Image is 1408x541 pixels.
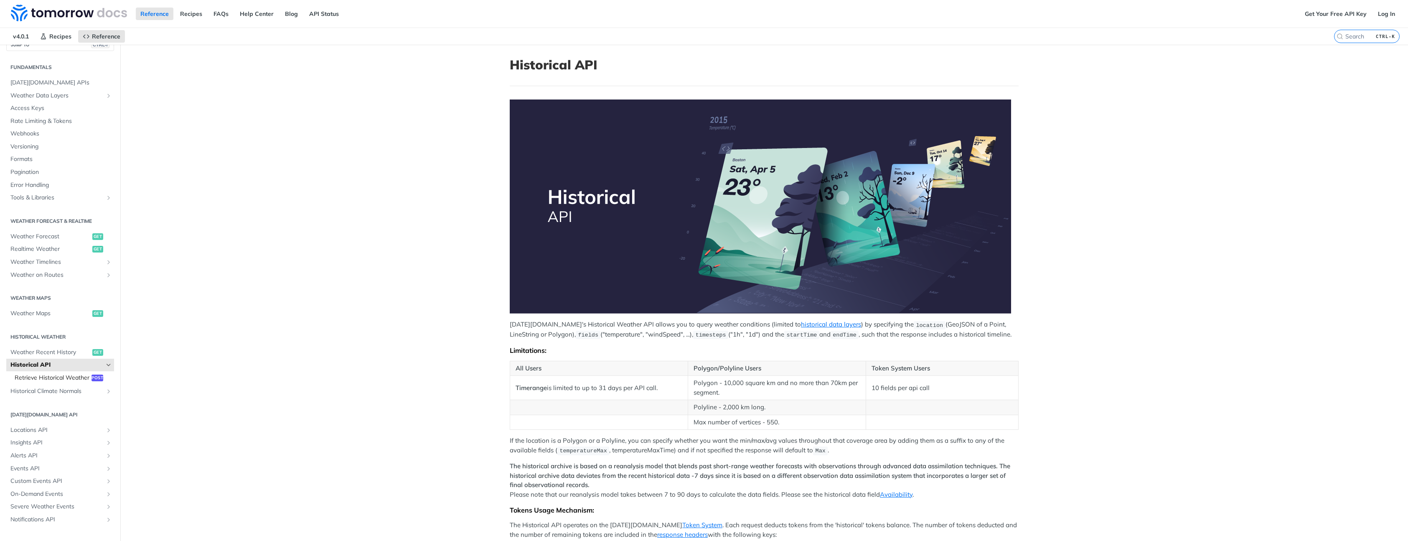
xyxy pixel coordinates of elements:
a: Weather Recent Historyget [6,346,114,359]
div: Tokens Usage Mechanism: [510,506,1019,514]
span: get [92,246,103,253]
span: startTime [786,332,817,338]
a: Pagination [6,166,114,179]
span: Realtime Weather [10,245,90,253]
a: Retrieve Historical Weatherpost [10,372,114,384]
a: Weather TimelinesShow subpages for Weather Timelines [6,256,114,268]
a: Formats [6,153,114,166]
kbd: CTRL-K [1374,32,1397,41]
span: get [92,349,103,356]
a: Log In [1373,8,1400,20]
a: Recipes [36,30,76,43]
strong: The historical archive is based on a reanalysis model that blends past short-range weather foreca... [510,462,1010,489]
img: Historical-API.png [510,100,1011,314]
span: Weather Recent History [10,348,90,357]
a: Availability [880,490,912,498]
a: Reference [78,30,125,43]
a: Recipes [175,8,207,20]
td: 10 fields per api call [866,376,1018,400]
button: Show subpages for Severe Weather Events [105,503,112,510]
span: v4.0.1 [8,30,33,43]
h1: Historical API [510,57,1019,72]
span: CTRL-/ [91,41,109,48]
td: Polygon - 10,000 square km and no more than 70km per segment. [688,376,866,400]
span: Webhooks [10,130,112,138]
span: On-Demand Events [10,490,103,498]
td: is limited to up to 31 days per API call. [510,376,688,400]
a: Reference [136,8,173,20]
a: Rate Limiting & Tokens [6,115,114,128]
span: get [92,310,103,317]
button: Show subpages for Historical Climate Normals [105,388,112,395]
h2: Fundamentals [6,64,114,71]
a: response headers [657,531,708,538]
h2: [DATE][DOMAIN_NAME] API [6,411,114,419]
span: Max [816,448,826,454]
a: Notifications APIShow subpages for Notifications API [6,513,114,526]
a: FAQs [209,8,233,20]
a: Severe Weather EventsShow subpages for Severe Weather Events [6,500,114,513]
span: Historical Climate Normals [10,387,103,396]
span: Alerts API [10,452,103,460]
h2: Historical Weather [6,333,114,341]
a: Realtime Weatherget [6,243,114,255]
span: [DATE][DOMAIN_NAME] APIs [10,79,112,87]
a: Alerts APIShow subpages for Alerts API [6,449,114,462]
span: Weather Data Layers [10,92,103,100]
a: Error Handling [6,179,114,191]
a: Tools & LibrariesShow subpages for Tools & Libraries [6,191,114,204]
span: Weather Timelines [10,258,103,266]
span: Reference [92,33,120,40]
a: Events APIShow subpages for Events API [6,462,114,475]
a: Custom Events APIShow subpages for Custom Events API [6,475,114,487]
p: Please note that our reanalysis model takes between 7 to 90 days to calculate the data fields. Pl... [510,462,1019,499]
span: post [91,375,103,381]
span: Historical API [10,361,103,369]
a: [DATE][DOMAIN_NAME] APIs [6,77,114,89]
span: Error Handling [10,181,112,189]
a: Webhooks [6,128,114,140]
a: historical data layers [801,320,861,328]
span: Weather on Routes [10,271,103,279]
a: Blog [280,8,302,20]
span: Formats [10,155,112,163]
a: Weather Data LayersShow subpages for Weather Data Layers [6,89,114,102]
button: Show subpages for Weather Timelines [105,259,112,265]
svg: Search [1337,33,1343,40]
p: [DATE][DOMAIN_NAME]'s Historical Weather API allows you to query weather conditions (limited to )... [510,320,1019,339]
button: Show subpages for Tools & Libraries [105,194,112,201]
span: Rate Limiting & Tokens [10,117,112,125]
button: Show subpages for Weather Data Layers [105,92,112,99]
th: All Users [510,361,688,376]
span: Weather Forecast [10,232,90,241]
span: Tools & Libraries [10,194,103,202]
a: Help Center [235,8,278,20]
p: The Historical API operates on the [DATE][DOMAIN_NAME] . Each request deducts tokens from the 'hi... [510,521,1019,539]
span: Expand image [510,100,1019,314]
button: Show subpages for Custom Events API [105,478,112,485]
img: Tomorrow.io Weather API Docs [11,5,127,21]
a: API Status [305,8,343,20]
span: timesteps [696,332,726,338]
a: On-Demand EventsShow subpages for On-Demand Events [6,488,114,500]
p: If the location is a Polygon or a Polyline, you can specify whether you want the min/max/avg valu... [510,436,1019,455]
a: Historical Climate NormalsShow subpages for Historical Climate Normals [6,385,114,398]
span: Retrieve Historical Weather [15,374,89,382]
span: endTime [833,332,856,338]
button: Show subpages for Locations API [105,427,112,434]
span: Locations API [10,426,103,434]
button: Show subpages for Notifications API [105,516,112,523]
td: Max number of vertices - 550. [688,415,866,430]
button: JUMP TOCTRL-/ [6,38,114,51]
span: Recipes [49,33,71,40]
span: location [916,322,943,328]
strong: Timerange [516,384,547,392]
a: Token System [682,521,722,529]
a: Weather on RoutesShow subpages for Weather on Routes [6,269,114,281]
span: Custom Events API [10,477,103,485]
span: Events API [10,464,103,473]
span: get [92,233,103,240]
span: Versioning [10,143,112,151]
span: Access Keys [10,104,112,112]
span: temperatureMax [559,448,607,454]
